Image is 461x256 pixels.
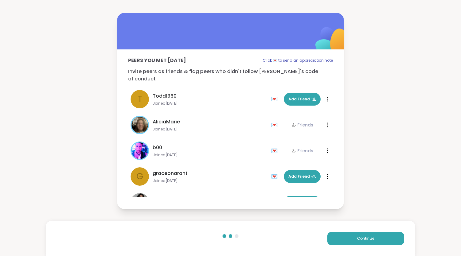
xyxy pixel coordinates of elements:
img: iamanakeily [131,193,149,211]
span: graceonarant [153,170,188,177]
span: T [138,93,142,106]
img: ShareWell Logomark [301,11,362,72]
span: iamanakeily [153,196,183,203]
p: Peers you met [DATE] [128,57,186,64]
button: Add Friend [284,93,321,106]
p: Invite peers as friends & flag peers who didn't follow [PERSON_NAME]'s code of conduct [128,68,333,83]
span: Add Friend [288,96,316,102]
span: Todd1960 [153,92,177,100]
button: Add Friend [284,196,321,209]
div: 💌 [271,120,280,130]
div: Friends [291,148,313,154]
div: Friends [291,122,313,128]
span: Joined [DATE] [153,101,267,106]
span: g [136,170,143,183]
span: Joined [DATE] [153,153,267,157]
span: AliciaMarie [153,118,180,126]
img: b00 [131,142,148,159]
button: Continue [327,232,404,245]
div: 💌 [271,94,280,104]
div: 💌 [271,146,280,156]
div: 💌 [271,172,280,181]
span: Joined [DATE] [153,127,267,132]
span: b00 [153,144,162,151]
button: Add Friend [284,170,321,183]
span: Continue [357,236,374,241]
img: AliciaMarie [131,117,148,133]
p: Click 💌 to send an appreciation note [263,57,333,64]
span: Add Friend [288,174,316,179]
span: Joined [DATE] [153,178,267,183]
